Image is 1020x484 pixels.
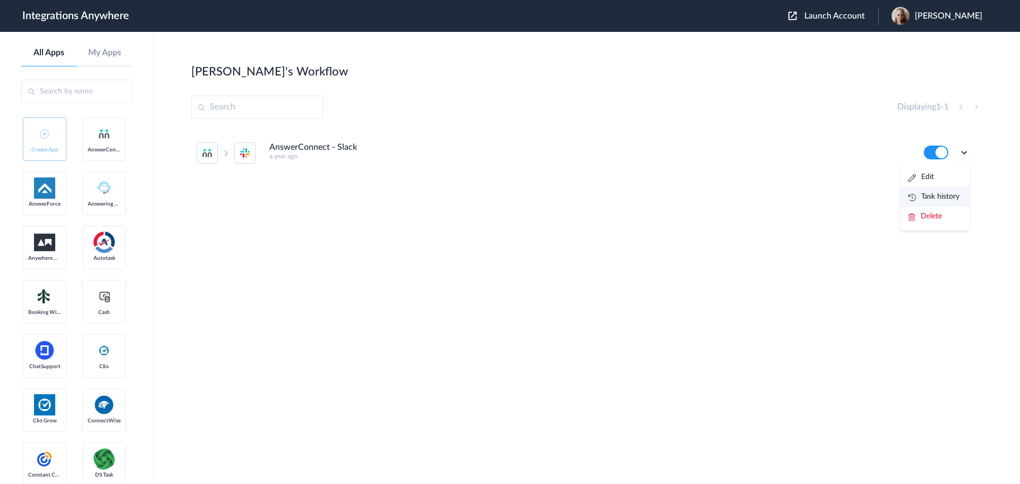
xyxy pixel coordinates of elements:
input: Search [191,96,323,119]
span: AnswerForce [28,201,61,207]
span: ChatSupport [28,363,61,370]
button: Launch Account [788,11,878,21]
span: [PERSON_NAME] [915,11,982,21]
img: chatsupport-icon.svg [34,340,55,361]
img: lilu-profile.png [891,7,909,25]
span: Booking Widget [28,309,61,316]
input: Search by name [21,80,132,103]
img: Answering_service.png [93,177,115,199]
a: My Apps [77,48,133,58]
img: clio-logo.svg [98,344,110,357]
span: Delete [921,213,942,220]
h5: a year ago [269,152,909,160]
img: distributedSource.png [93,448,115,470]
h1: Integrations Anywhere [22,10,129,22]
h4: AnswerConnect - Slack [269,142,357,152]
span: AnswerConnect [88,147,121,153]
h4: Displaying - [897,102,949,112]
span: Autotask [88,255,121,261]
img: Setmore_Logo.svg [34,287,55,306]
span: Clio Grow [28,418,61,424]
a: Edit [908,173,934,181]
a: All Apps [21,48,77,58]
img: answerconnect-logo.svg [98,128,110,140]
span: DS Task [88,472,121,478]
img: autotask.png [93,232,115,253]
span: Cash [88,309,121,316]
img: constant-contact.svg [34,448,55,470]
span: ConnectWise [88,418,121,424]
img: Clio.jpg [34,394,55,415]
span: 1 [936,103,941,111]
img: af-app-logo.svg [34,177,55,199]
span: 1 [944,103,949,111]
img: launch-acct-icon.svg [788,12,797,20]
img: cash-logo.svg [98,290,111,303]
img: add-icon.svg [40,129,49,139]
span: Launch Account [804,12,865,20]
span: Constant Contact [28,472,61,478]
span: Create App [28,147,61,153]
span: Clio [88,363,121,370]
span: Anywhere Works [28,255,61,261]
h2: [PERSON_NAME]'s Workflow [191,65,348,79]
img: aww.png [34,234,55,251]
span: Answering Service [88,201,121,207]
a: Task history [908,193,959,200]
img: connectwise.png [93,394,115,415]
